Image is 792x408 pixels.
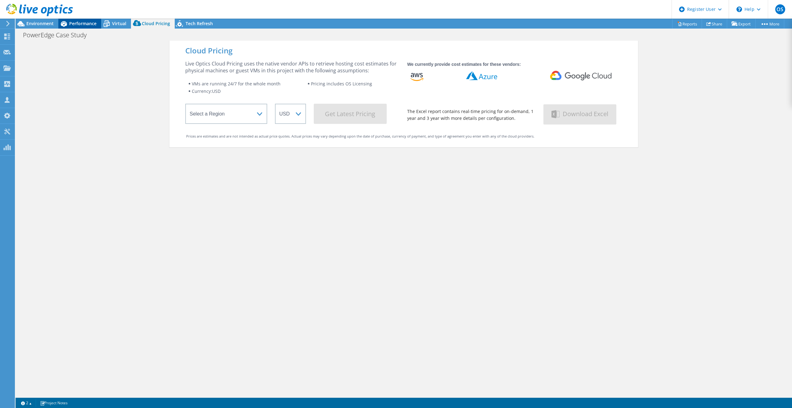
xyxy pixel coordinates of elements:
div: Prices are estimates and are not intended as actual price quotes. Actual prices may vary dependin... [186,133,621,140]
a: Export [727,19,756,29]
a: Project Notes [36,399,72,407]
span: Virtual [112,20,126,26]
a: 2 [17,399,36,407]
span: Pricing includes OS Licensing [311,81,372,87]
span: Tech Refresh [186,20,213,26]
a: Reports [672,19,702,29]
div: Live Optics Cloud Pricing uses the native vendor APIs to retrieve hosting cost estimates for phys... [185,60,399,74]
div: Cloud Pricing [185,47,622,54]
span: Currency: USD [192,88,221,94]
span: Environment [26,20,54,26]
span: OS [775,4,785,14]
a: More [755,19,784,29]
span: Performance [69,20,97,26]
span: VMs are running 24/7 for the whole month [192,81,281,87]
a: Share [702,19,727,29]
span: Cloud Pricing [142,20,170,26]
svg: \n [736,7,742,12]
div: The Excel report contains real-time pricing for on-demand, 1 year and 3 year with more details pe... [407,108,536,122]
strong: We currently provide cost estimates for these vendors: [407,62,521,67]
h1: PowerEdge Case Study [20,32,96,39]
